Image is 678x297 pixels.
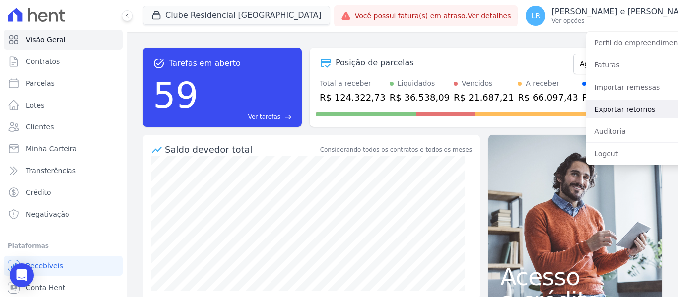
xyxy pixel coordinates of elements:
[4,30,123,50] a: Visão Geral
[390,91,450,104] div: R$ 36.538,09
[26,166,76,176] span: Transferências
[4,117,123,137] a: Clientes
[26,209,69,219] span: Negativação
[26,187,51,197] span: Crédito
[26,261,63,271] span: Recebíveis
[26,283,65,293] span: Conta Hent
[4,95,123,115] a: Lotes
[143,6,330,25] button: Clube Residencial [GEOGRAPHIC_DATA]
[4,182,123,202] a: Crédito
[320,91,386,104] div: R$ 124.322,73
[4,256,123,276] a: Recebíveis
[336,57,414,69] div: Posição de parcelas
[26,35,66,45] span: Visão Geral
[4,161,123,180] a: Transferências
[4,73,123,93] a: Parcelas
[526,78,559,89] div: A receber
[4,139,123,159] a: Minha Carteira
[8,240,119,252] div: Plataformas
[26,100,45,110] span: Lotes
[500,265,650,289] span: Acesso
[320,145,472,154] div: Considerando todos os contratos e todos os meses
[532,12,541,19] span: LR
[26,57,60,66] span: Contratos
[26,78,55,88] span: Parcelas
[454,91,514,104] div: R$ 21.687,21
[468,12,511,20] a: Ver detalhes
[153,58,165,69] span: task_alt
[26,144,77,154] span: Minha Carteira
[153,69,199,121] div: 59
[398,78,435,89] div: Liquidados
[203,112,292,121] a: Ver tarefas east
[4,204,123,224] a: Negativação
[10,263,34,287] div: Open Intercom Messenger
[248,112,280,121] span: Ver tarefas
[355,11,511,21] span: Você possui fatura(s) em atraso.
[284,113,292,120] span: east
[582,91,629,104] div: R$ 0,00
[320,78,386,89] div: Total a receber
[165,143,318,156] div: Saldo devedor total
[462,78,492,89] div: Vencidos
[169,58,241,69] span: Tarefas em aberto
[518,91,578,104] div: R$ 66.097,43
[26,122,54,132] span: Clientes
[4,52,123,71] a: Contratos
